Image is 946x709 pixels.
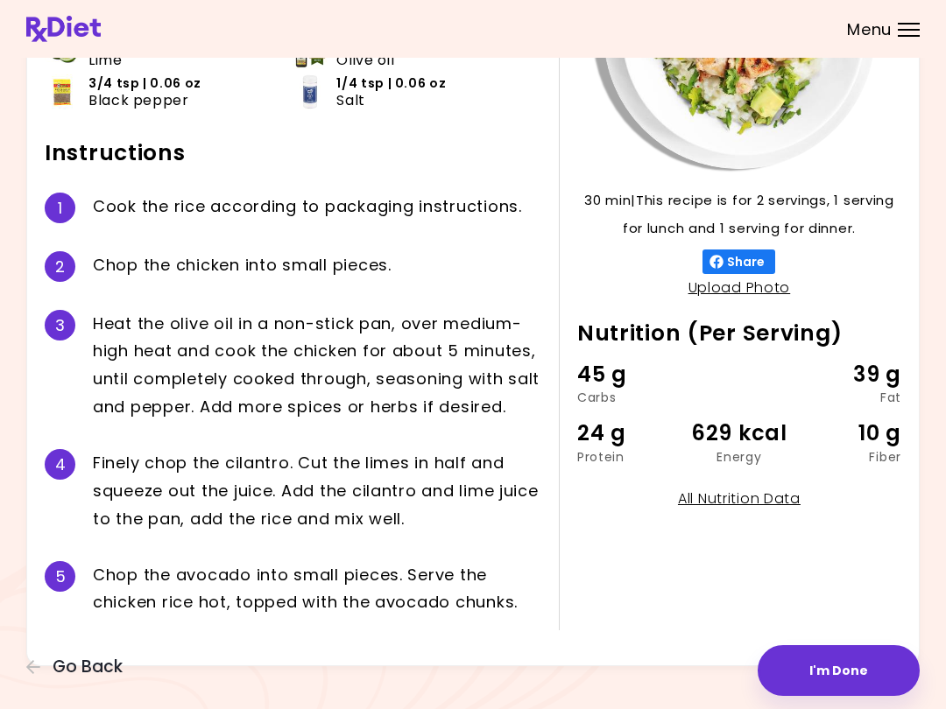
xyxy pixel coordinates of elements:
[88,52,123,68] span: Lime
[93,251,541,282] div: C h o p t h e c h i c k e n i n t o s m a l l p i e c e s .
[45,139,541,167] h2: Instructions
[577,451,685,463] div: Protein
[26,16,101,42] img: RxDiet
[93,449,541,533] div: F i n e l y c h o p t h e c i l a n t r o . C u t t h e l i m e s i n h a l f a n d s q u e e z e...
[88,92,189,109] span: Black pepper
[577,319,901,347] h2: Nutrition (Per Serving)
[794,417,901,450] div: 10 g
[88,75,201,92] span: 3/4 tsp | 0.06 oz
[45,561,75,592] div: 5
[45,251,75,282] div: 2
[702,249,775,274] button: Share
[724,255,768,269] span: Share
[577,391,685,404] div: Carbs
[26,657,131,677] button: Go Back
[794,451,901,463] div: Fiber
[45,449,75,480] div: 4
[794,358,901,391] div: 39 g
[336,92,365,109] span: Salt
[847,22,892,38] span: Menu
[93,310,541,421] div: H e a t t h e o l i v e o i l i n a n o n - s t i c k p a n , o v e r m e d i u m - h i g h h e a...
[577,417,685,450] div: 24 g
[53,657,123,677] span: Go Back
[678,488,801,509] a: All Nutrition Data
[688,277,791,298] a: Upload Photo
[685,451,793,463] div: Energy
[794,391,901,404] div: Fat
[45,310,75,340] div: 3
[577,358,685,391] div: 45 g
[685,417,793,450] div: 629 kcal
[336,75,446,92] span: 1/4 tsp | 0.06 oz
[758,645,920,696] button: I'm Done
[336,52,394,68] span: Olive oil
[577,186,901,242] p: 30 min | This recipe is for 2 servings, 1 serving for lunch and 1 serving for dinner.
[93,193,541,223] div: C o o k t h e r i c e a c c o r d i n g t o p a c k a g i n g i n s t r u c t i o n s .
[93,561,541,617] div: C h o p t h e a v o c a d o i n t o s m a l l p i e c e s . S e r v e t h e c h i c k e n r i c e...
[45,193,75,223] div: 1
